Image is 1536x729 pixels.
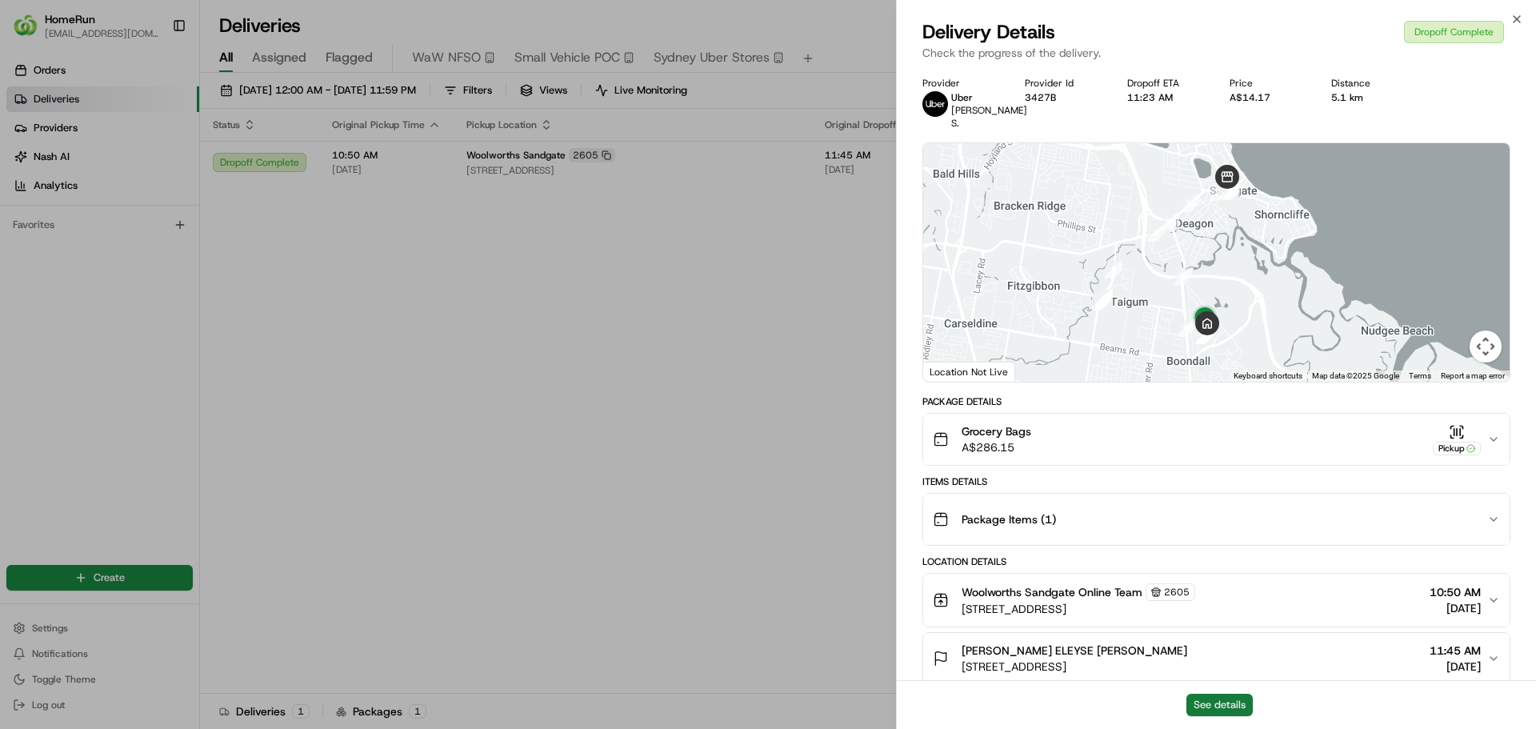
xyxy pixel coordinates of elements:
[1312,371,1399,380] span: Map data ©2025 Google
[1105,261,1122,278] div: 5
[1221,181,1238,198] div: 13
[1433,424,1481,455] button: Pickup
[923,633,1510,684] button: [PERSON_NAME] ELEYSE [PERSON_NAME][STREET_ADDRESS]11:45 AM[DATE]
[159,271,194,283] span: Pylon
[32,232,122,248] span: Knowledge Base
[1164,586,1190,599] span: 2605
[1182,194,1199,212] div: 15
[951,104,1027,130] span: [PERSON_NAME] S.
[1095,289,1113,306] div: 4
[1222,182,1240,200] div: 14
[922,45,1510,61] p: Check the progress of the delivery.
[1470,330,1502,362] button: Map camera controls
[1127,91,1204,104] div: 11:23 AM
[54,169,202,182] div: We're available if you need us!
[927,361,980,382] img: Google
[1025,77,1102,90] div: Provider Id
[1178,319,1195,337] div: 18
[1430,584,1481,600] span: 10:50 AM
[1092,293,1110,310] div: 3
[923,414,1510,465] button: Grocery BagsA$286.15Pickup
[962,584,1142,600] span: Woolworths Sandgate Online Team
[1127,77,1204,90] div: Dropoff ETA
[1196,326,1214,344] div: 20
[1147,224,1165,242] div: 6
[923,494,1510,545] button: Package Items (1)
[962,601,1195,617] span: [STREET_ADDRESS]
[151,232,257,248] span: API Documentation
[16,234,29,246] div: 📗
[922,77,999,90] div: Provider
[1234,371,1302,382] button: Keyboard shortcuts
[951,91,973,104] span: Uber
[1430,643,1481,659] span: 11:45 AM
[1430,659,1481,675] span: [DATE]
[922,475,1510,488] div: Items Details
[113,270,194,283] a: Powered byPylon
[16,64,291,90] p: Welcome 👋
[1186,694,1253,716] button: See details
[962,659,1187,675] span: [STREET_ADDRESS]
[922,19,1055,45] span: Delivery Details
[923,362,1015,382] div: Location Not Live
[1433,442,1481,455] div: Pickup
[16,153,45,182] img: 1736555255976-a54dd68f-1ca7-489b-9aae-adbdc363a1c4
[1441,371,1505,380] a: Report a map error
[962,423,1031,439] span: Grocery Bags
[54,153,262,169] div: Start new chat
[927,361,980,382] a: Open this area in Google Maps (opens a new window)
[1409,371,1431,380] a: Terms (opens in new tab)
[962,643,1187,659] span: [PERSON_NAME] ELEYSE [PERSON_NAME]
[1210,183,1227,201] div: 7
[42,103,264,120] input: Clear
[1430,600,1481,616] span: [DATE]
[962,511,1056,527] span: Package Items ( 1 )
[272,158,291,177] button: Start new chat
[1025,91,1056,104] button: 3427B
[1174,267,1192,285] div: 17
[1331,91,1408,104] div: 5.1 km
[922,91,948,117] img: uber-new-logo.jpeg
[922,395,1510,408] div: Package Details
[129,226,263,254] a: 💻API Documentation
[923,574,1510,627] button: Woolworths Sandgate Online Team2605[STREET_ADDRESS]10:50 AM[DATE]
[1219,182,1237,199] div: 8
[1162,213,1179,230] div: 16
[1331,77,1408,90] div: Distance
[922,555,1510,568] div: Location Details
[1230,91,1306,104] div: A$14.17
[135,234,148,246] div: 💻
[10,226,129,254] a: 📗Knowledge Base
[962,439,1031,455] span: A$286.15
[1230,77,1306,90] div: Price
[16,16,48,48] img: Nash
